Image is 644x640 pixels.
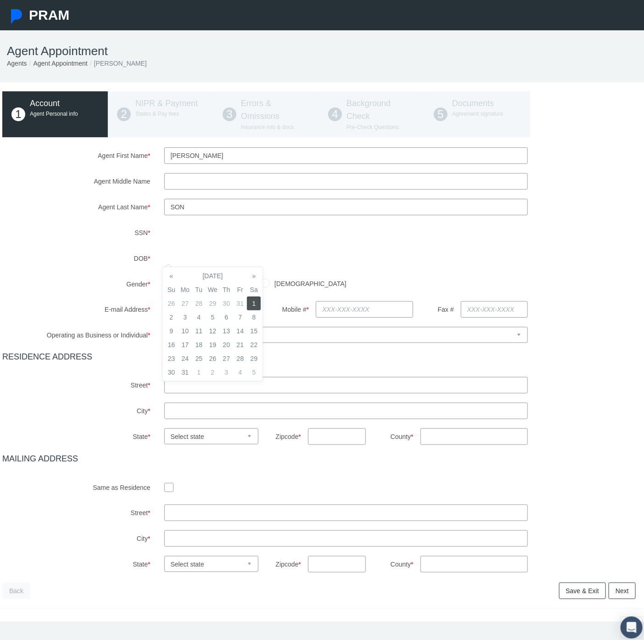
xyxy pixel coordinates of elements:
label: Fax # [427,301,454,317]
th: Sa [247,283,261,297]
label: Mobile # [272,301,309,317]
th: [DATE] [178,269,247,283]
th: Fr [233,283,247,297]
td: 31 [178,365,192,379]
td: 11 [192,324,206,338]
div: Open Intercom Messenger [621,617,643,639]
label: County [373,428,414,444]
td: 4 [233,365,247,379]
td: 29 [206,297,219,310]
td: 26 [164,297,178,310]
th: « [164,269,178,283]
label: Zipcode [265,428,301,444]
td: 15 [247,324,261,338]
td: 29 [247,352,261,365]
td: 27 [178,297,192,310]
li: Agent Appointment [27,58,88,68]
td: 5 [206,310,219,324]
td: 14 [233,324,247,338]
label: E-mail Address [50,301,157,317]
h4: RESIDENCE ADDRESS [2,352,636,362]
td: 25 [192,352,206,365]
label: County [373,556,414,572]
input: XXX-XXX-XXXX [316,301,413,318]
td: 28 [233,352,247,365]
td: 16 [164,338,178,352]
td: 23 [164,352,178,365]
td: 19 [206,338,219,352]
td: 17 [178,338,192,352]
td: 12 [206,324,219,338]
td: 3 [178,310,192,324]
td: 2 [164,310,178,324]
th: Th [219,283,233,297]
td: 8 [247,310,261,324]
span: Account [30,99,60,108]
td: 2 [206,365,219,379]
label: State [50,556,157,572]
a: Next [609,583,636,599]
th: Mo [178,283,192,297]
td: 1 [247,297,261,310]
td: 7 [233,310,247,324]
th: Su [164,283,178,297]
h4: MAILING ADDRESS [2,454,636,464]
span: PRAM [29,7,69,22]
td: 6 [219,310,233,324]
td: 31 [233,297,247,310]
span: 1 [11,107,25,121]
td: 9 [164,324,178,338]
label: [DEMOGRAPHIC_DATA] [270,279,347,289]
td: 27 [219,352,233,365]
li: [PERSON_NAME] [88,58,147,68]
td: 1 [192,365,206,379]
td: 24 [178,352,192,365]
td: 30 [219,297,233,310]
td: 22 [247,338,261,352]
p: Agent Personal info [30,110,99,118]
th: We [206,283,219,297]
td: 28 [192,297,206,310]
td: 30 [164,365,178,379]
td: 5 [247,365,261,379]
td: 13 [219,324,233,338]
label: Zipcode [265,556,301,572]
th: Tu [192,283,206,297]
td: 18 [192,338,206,352]
td: 21 [233,338,247,352]
th: » [247,269,261,283]
td: 26 [206,352,219,365]
input: XXX-XXX-XXXX [461,301,528,318]
td: 10 [178,324,192,338]
td: 20 [219,338,233,352]
td: 3 [219,365,233,379]
h1: Agent Appointment [7,44,631,58]
a: Save & Exit [559,583,606,599]
img: Pram Partner [9,9,24,24]
li: Agents [7,58,27,68]
label: State [50,428,157,444]
td: 4 [192,310,206,324]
